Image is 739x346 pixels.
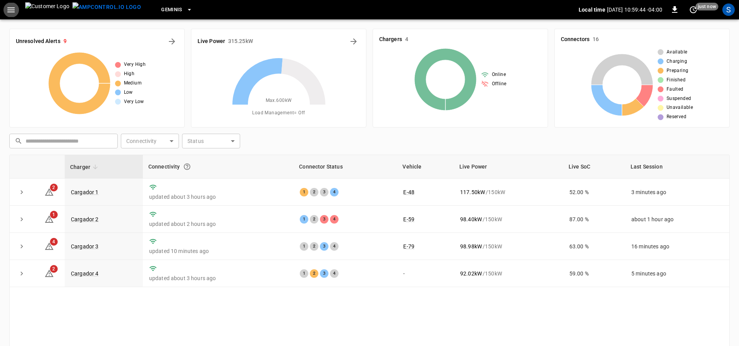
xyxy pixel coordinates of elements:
p: updated about 3 hours ago [149,274,288,282]
button: Energy Overview [347,35,360,48]
th: Last Session [625,155,729,179]
span: Reserved [667,113,686,121]
button: Connection between the charger and our software. [180,160,194,174]
span: Max. 600 kW [266,97,292,105]
span: Charger [70,162,100,172]
div: profile-icon [722,3,735,16]
span: High [124,70,135,78]
span: Very Low [124,98,144,106]
td: 52.00 % [563,179,625,206]
button: expand row [16,268,27,279]
p: 92.02 kW [460,270,482,277]
div: 4 [330,269,339,278]
div: 2 [310,215,318,224]
a: E-79 [403,243,414,250]
span: Very High [124,61,146,69]
td: 63.00 % [563,233,625,260]
th: Live Power [454,155,563,179]
img: Customer Logo [25,2,69,17]
td: 3 minutes ago [625,179,729,206]
span: Available [667,48,687,56]
div: 4 [330,242,339,251]
p: updated 10 minutes ago [149,247,288,255]
div: 1 [300,269,308,278]
p: 98.98 kW [460,243,482,250]
th: Connector Status [294,155,397,179]
div: 3 [320,215,328,224]
div: 4 [330,215,339,224]
span: Offline [492,80,507,88]
h6: Connectors [561,35,589,44]
a: Cargador 1 [71,189,99,195]
p: [DATE] 10:59:44 -04:00 [607,6,662,14]
a: 2 [45,270,54,276]
h6: 4 [405,35,408,44]
span: Preparing [667,67,689,75]
a: 2 [45,188,54,195]
span: 2 [50,265,58,273]
div: 4 [330,188,339,196]
div: / 150 kW [460,188,557,196]
span: just now [696,3,718,10]
span: Low [124,89,133,96]
h6: Chargers [379,35,402,44]
a: Cargador 4 [71,270,99,277]
button: expand row [16,241,27,252]
button: Geminis [158,2,196,17]
h6: 9 [64,37,67,46]
div: 3 [320,269,328,278]
span: Finished [667,76,686,84]
p: Local time [579,6,605,14]
span: Medium [124,79,142,87]
h6: Unresolved Alerts [16,37,60,46]
span: Charging [667,58,687,65]
div: 1 [300,242,308,251]
td: about 1 hour ago [625,206,729,233]
span: Geminis [161,5,182,14]
th: Vehicle [397,155,454,179]
div: 3 [320,188,328,196]
a: Cargador 2 [71,216,99,222]
span: Suspended [667,95,691,103]
div: 1 [300,215,308,224]
div: / 150 kW [460,243,557,250]
a: 1 [45,215,54,222]
div: Connectivity [148,160,289,174]
td: - [397,260,454,287]
div: 2 [310,269,318,278]
img: ampcontrol.io logo [72,2,141,12]
span: Unavailable [667,104,693,112]
td: 87.00 % [563,206,625,233]
button: All Alerts [166,35,178,48]
a: 4 [45,243,54,249]
span: 1 [50,211,58,219]
h6: Live Power [198,37,225,46]
div: / 150 kW [460,270,557,277]
span: 2 [50,184,58,191]
h6: 16 [593,35,599,44]
div: 2 [310,188,318,196]
a: E-59 [403,216,414,222]
td: 5 minutes ago [625,260,729,287]
span: Online [492,71,506,79]
td: 59.00 % [563,260,625,287]
h6: 315.25 kW [228,37,253,46]
div: 3 [320,242,328,251]
span: 4 [50,238,58,246]
th: Live SoC [563,155,625,179]
p: 98.40 kW [460,215,482,223]
button: expand row [16,213,27,225]
div: 2 [310,242,318,251]
button: expand row [16,186,27,198]
a: E-48 [403,189,414,195]
p: updated about 2 hours ago [149,220,288,228]
div: 1 [300,188,308,196]
div: / 150 kW [460,215,557,223]
span: Faulted [667,86,684,93]
span: Load Management = Off [252,109,305,117]
p: 117.50 kW [460,188,485,196]
a: Cargador 3 [71,243,99,250]
button: set refresh interval [687,3,699,16]
p: updated about 3 hours ago [149,193,288,201]
td: 16 minutes ago [625,233,729,260]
